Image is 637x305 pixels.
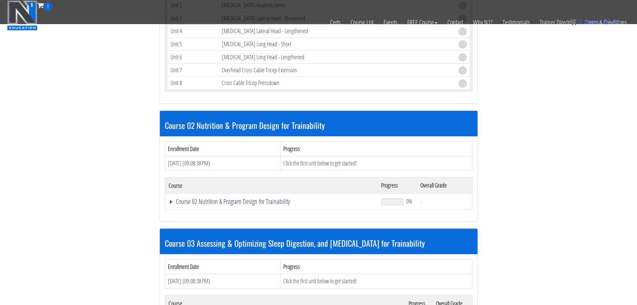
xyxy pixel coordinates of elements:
[218,37,455,51] td: [MEDICAL_DATA] Long Head - Short
[167,76,218,89] td: Unit 8
[345,11,379,34] a: Course List
[165,177,378,194] th: Course
[281,274,472,289] td: Click the first unit below to get started!
[167,64,218,77] td: Unit 7
[7,0,37,30] img: n1-education
[417,194,472,210] td: -
[535,11,580,34] a: Trainer Directory
[406,198,412,205] span: 0%
[218,64,455,77] td: Overhead Cross Cable Tricep Extension
[218,51,455,64] td: [MEDICAL_DATA] Long Head - Lengthened
[570,18,576,25] img: icon11.png
[468,11,498,34] a: Why N1?
[167,37,218,51] td: Unit 5
[498,11,535,34] a: Testimonials
[44,2,52,11] span: 0
[281,142,472,156] th: Progress
[379,11,402,34] a: Events
[165,274,281,289] td: [DATE] (09:08:38 PM)
[169,198,375,205] a: Course 02 Nutrition & Program Design for Trainability
[325,11,345,34] a: Certs
[37,1,52,10] a: 0
[281,260,472,274] th: Progress
[165,239,472,247] h3: Course 03 Assessing & Optimizing Sleep Digestion, and [MEDICAL_DATA] for Trainability
[165,142,281,156] th: Enrollment Date
[442,11,468,34] a: Contact
[165,260,281,274] th: Enrollment Date
[167,51,218,64] td: Unit 6
[570,18,620,25] a: 0 items: $0.00
[578,18,582,25] span: 0
[417,177,472,194] th: Overall Grade
[580,11,632,34] a: Terms & Conditions
[218,76,455,89] td: Cross Cable Tricep Pressdown
[165,156,281,170] td: [DATE] (09:08:38 PM)
[378,177,417,194] th: Progress
[604,18,607,25] span: $
[165,121,472,130] h3: Course 02 Nutrition & Program Design for Trainability
[584,18,602,25] span: items:
[402,11,442,34] a: FREE Course
[281,156,472,170] td: Click the first unit below to get started!
[604,18,620,25] bdi: 0.00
